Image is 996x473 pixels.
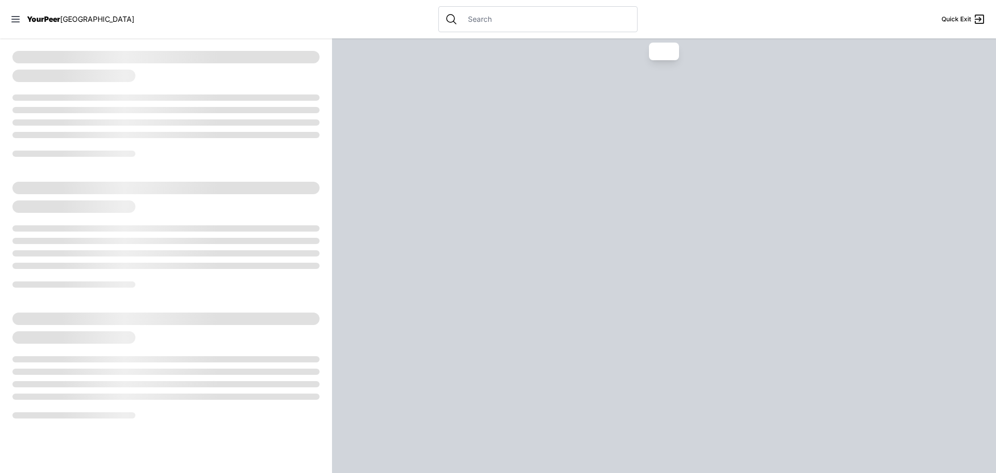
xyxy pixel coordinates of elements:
a: YourPeer[GEOGRAPHIC_DATA] [27,16,134,22]
span: Quick Exit [942,15,971,23]
a: Quick Exit [942,13,986,25]
span: YourPeer [27,15,60,23]
input: Search [462,14,631,24]
span: [GEOGRAPHIC_DATA] [60,15,134,23]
